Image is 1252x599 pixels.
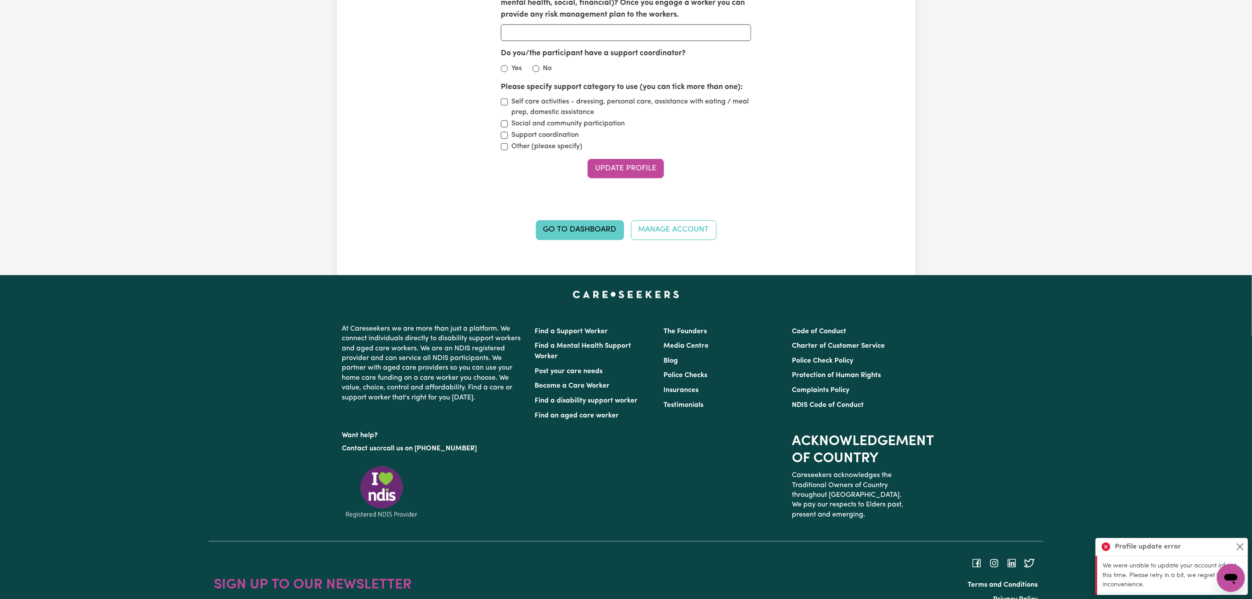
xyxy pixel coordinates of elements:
a: Become a Care Worker [535,382,610,389]
p: At Careseekers we are more than just a platform. We connect individuals directly to disability su... [342,321,525,406]
a: Complaints Policy [792,387,849,394]
button: Close [1235,542,1245,552]
label: Self care activities - dressing, personal care, assistance with eating / meal prep, domestic assi... [511,96,751,118]
a: Manage Account [631,220,716,239]
a: Post your care needs [535,368,603,375]
a: Follow Careseekers on Facebook [972,560,982,567]
label: Other (please specify) [511,141,582,152]
a: Insurances [663,387,699,394]
a: Find an aged care worker [535,412,619,419]
a: Media Centre [663,342,709,349]
label: Do you/the participant have a support coordinator? [501,48,686,59]
label: Please specify support category to use (you can tick more than one): [501,82,743,93]
label: Social and community participation [511,118,625,129]
strong: Profile update error [1115,542,1181,552]
a: Protection of Human Rights [792,372,881,379]
a: NDIS Code of Conduct [792,402,864,409]
button: Update Profile [588,159,664,178]
a: Follow Careseekers on Instagram [989,560,1000,567]
p: We were unable to update your account info at this time. Please retry in a bit, we regret the inc... [1103,561,1243,590]
a: Find a disability support worker [535,397,638,404]
p: or [342,440,525,457]
a: Follow Careseekers on Twitter [1024,560,1035,567]
a: Find a Support Worker [535,328,608,335]
a: Find a Mental Health Support Worker [535,342,631,360]
iframe: Button to launch messaging window, conversation in progress [1217,564,1245,592]
a: Police Checks [663,372,707,379]
label: No [543,63,552,74]
a: Testimonials [663,402,703,409]
img: Registered NDIS provider [342,464,421,519]
a: Follow Careseekers on LinkedIn [1007,560,1017,567]
a: Contact us [342,445,377,452]
h2: Acknowledgement of Country [792,433,910,467]
p: Want help? [342,427,525,440]
a: Police Check Policy [792,357,853,364]
a: Code of Conduct [792,328,846,335]
a: The Founders [663,328,707,335]
label: Yes [511,63,522,74]
h2: Sign up to our newsletter [214,577,621,593]
a: call us on [PHONE_NUMBER] [383,445,477,452]
a: Charter of Customer Service [792,342,885,349]
p: Careseekers acknowledges the Traditional Owners of Country throughout [GEOGRAPHIC_DATA]. We pay o... [792,467,910,523]
a: Careseekers home page [573,291,679,298]
a: Go to Dashboard [536,220,624,239]
a: Blog [663,357,678,364]
a: Terms and Conditions [968,581,1038,588]
label: Support coordination [511,130,579,140]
